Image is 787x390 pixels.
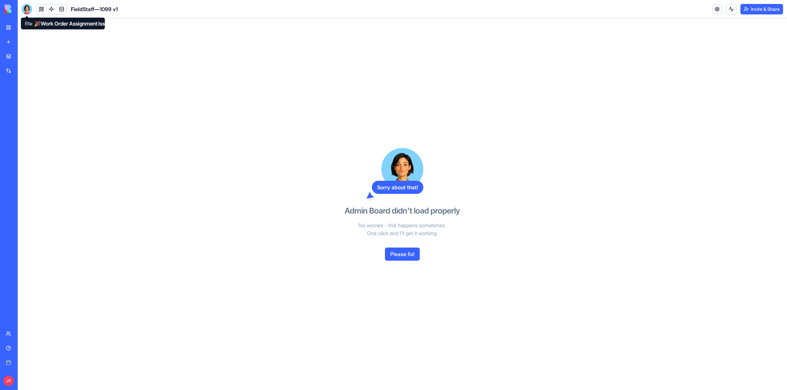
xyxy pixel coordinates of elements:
button: Invite & Share [740,4,783,14]
h3: Admin Board didn't load properly [345,206,460,216]
span: FieldStaff—1099 v1 [71,5,118,13]
p: No worries - this happens sometimes. One click and I'll get it working. [327,221,478,237]
div: Sorry about that! [372,181,423,194]
button: Please fix! [385,248,420,261]
span: JR [3,376,14,386]
img: logo [5,5,45,14]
